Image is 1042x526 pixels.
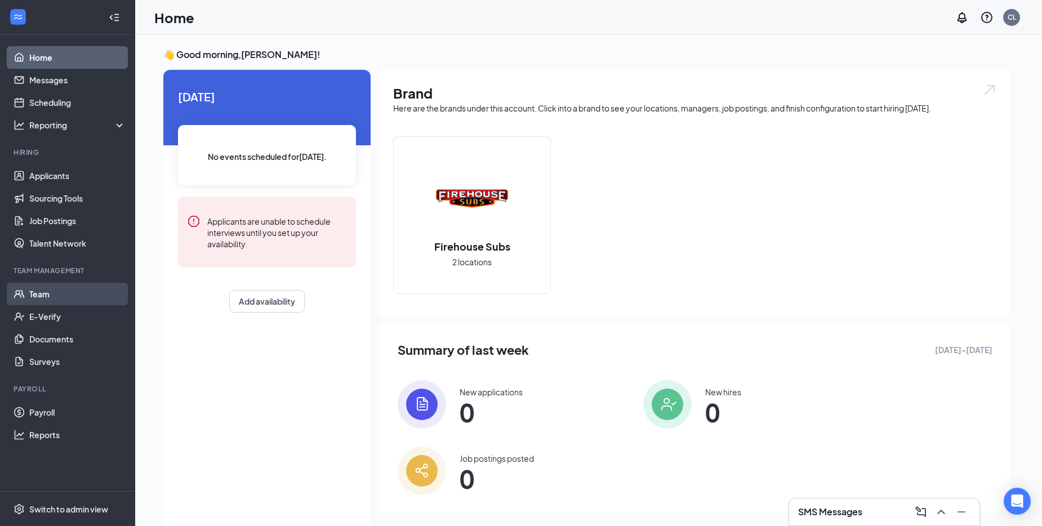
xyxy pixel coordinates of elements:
span: No events scheduled for [DATE] . [208,150,327,163]
div: Hiring [14,148,123,157]
img: Firehouse Subs [436,163,508,235]
div: New hires [705,386,741,398]
svg: Analysis [14,119,25,131]
svg: ComposeMessage [914,505,928,519]
span: 2 locations [452,256,492,268]
div: Applicants are unable to schedule interviews until you set up your availability. [207,215,347,249]
div: Job postings posted [460,453,534,464]
div: Switch to admin view [29,503,108,515]
a: Home [29,46,126,69]
a: Messages [29,69,126,91]
svg: Settings [14,503,25,515]
span: 0 [460,469,534,489]
a: Talent Network [29,232,126,255]
svg: Notifications [955,11,969,24]
a: Applicants [29,164,126,187]
svg: Minimize [955,505,968,519]
svg: Error [187,215,201,228]
div: Reporting [29,119,126,131]
div: Open Intercom Messenger [1004,488,1031,515]
h1: Home [154,8,194,27]
div: Here are the brands under this account. Click into a brand to see your locations, managers, job p... [393,102,997,114]
svg: WorkstreamLogo [12,11,24,23]
span: 0 [705,402,741,422]
button: ComposeMessage [912,503,930,521]
img: icon [643,380,692,429]
button: Minimize [952,503,970,521]
button: ChevronUp [932,503,950,521]
button: Add availability [229,290,305,313]
div: Team Management [14,266,123,275]
img: icon [398,447,446,495]
span: [DATE] - [DATE] [935,344,992,356]
div: Payroll [14,384,123,394]
h3: SMS Messages [798,506,862,518]
span: Summary of last week [398,340,529,360]
img: open.6027fd2a22e1237b5b06.svg [982,83,997,96]
h2: Firehouse Subs [423,239,522,253]
div: CL [1008,12,1016,22]
a: E-Verify [29,305,126,328]
a: Surveys [29,350,126,373]
span: [DATE] [178,88,356,105]
a: Scheduling [29,91,126,114]
svg: ChevronUp [934,505,948,519]
span: 0 [460,402,523,422]
svg: Collapse [109,12,120,23]
h3: 👋 Good morning, [PERSON_NAME] ! [163,48,1010,61]
div: New applications [460,386,523,398]
h1: Brand [393,83,997,102]
a: Payroll [29,401,126,424]
a: Documents [29,328,126,350]
svg: QuestionInfo [980,11,994,24]
a: Reports [29,424,126,446]
a: Sourcing Tools [29,187,126,209]
a: Job Postings [29,209,126,232]
a: Team [29,283,126,305]
img: icon [398,380,446,429]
